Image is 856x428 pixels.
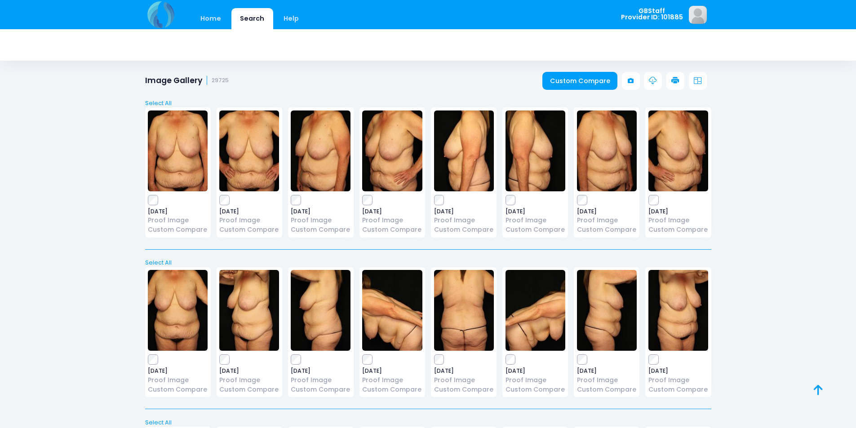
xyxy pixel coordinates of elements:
[434,225,494,234] a: Custom Compare
[434,209,494,214] span: [DATE]
[219,209,279,214] span: [DATE]
[577,270,637,351] img: image
[434,368,494,374] span: [DATE]
[621,8,683,21] span: GBStaff Provider ID: 101885
[648,385,708,394] a: Custom Compare
[231,8,273,29] a: Search
[434,270,494,351] img: image
[506,385,565,394] a: Custom Compare
[362,368,422,374] span: [DATE]
[362,385,422,394] a: Custom Compare
[648,209,708,214] span: [DATE]
[219,385,279,394] a: Custom Compare
[362,209,422,214] span: [DATE]
[362,375,422,385] a: Proof Image
[148,110,208,191] img: image
[542,72,617,90] a: Custom Compare
[648,225,708,234] a: Custom Compare
[577,368,637,374] span: [DATE]
[362,216,422,225] a: Proof Image
[212,77,229,84] small: 29725
[577,110,637,191] img: image
[689,6,707,24] img: image
[506,375,565,385] a: Proof Image
[219,368,279,374] span: [DATE]
[219,375,279,385] a: Proof Image
[506,216,565,225] a: Proof Image
[506,368,565,374] span: [DATE]
[648,270,708,351] img: image
[219,216,279,225] a: Proof Image
[142,258,714,267] a: Select All
[192,8,230,29] a: Home
[291,368,350,374] span: [DATE]
[148,225,208,234] a: Custom Compare
[648,375,708,385] a: Proof Image
[434,385,494,394] a: Custom Compare
[148,270,208,351] img: image
[648,216,708,225] a: Proof Image
[291,209,350,214] span: [DATE]
[577,225,637,234] a: Custom Compare
[142,99,714,108] a: Select All
[291,385,350,394] a: Custom Compare
[275,8,307,29] a: Help
[219,110,279,191] img: image
[148,375,208,385] a: Proof Image
[577,375,637,385] a: Proof Image
[291,375,350,385] a: Proof Image
[362,225,422,234] a: Custom Compare
[506,209,565,214] span: [DATE]
[148,216,208,225] a: Proof Image
[506,110,565,191] img: image
[648,368,708,374] span: [DATE]
[148,385,208,394] a: Custom Compare
[434,216,494,225] a: Proof Image
[506,225,565,234] a: Custom Compare
[506,270,565,351] img: image
[577,216,637,225] a: Proof Image
[362,110,422,191] img: image
[291,225,350,234] a: Custom Compare
[434,375,494,385] a: Proof Image
[648,110,708,191] img: image
[291,216,350,225] a: Proof Image
[145,76,229,85] h1: Image Gallery
[577,209,637,214] span: [DATE]
[148,368,208,374] span: [DATE]
[577,385,637,394] a: Custom Compare
[434,110,494,191] img: image
[291,270,350,351] img: image
[148,209,208,214] span: [DATE]
[291,110,350,191] img: image
[219,270,279,351] img: image
[219,225,279,234] a: Custom Compare
[142,418,714,427] a: Select All
[362,270,422,351] img: image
